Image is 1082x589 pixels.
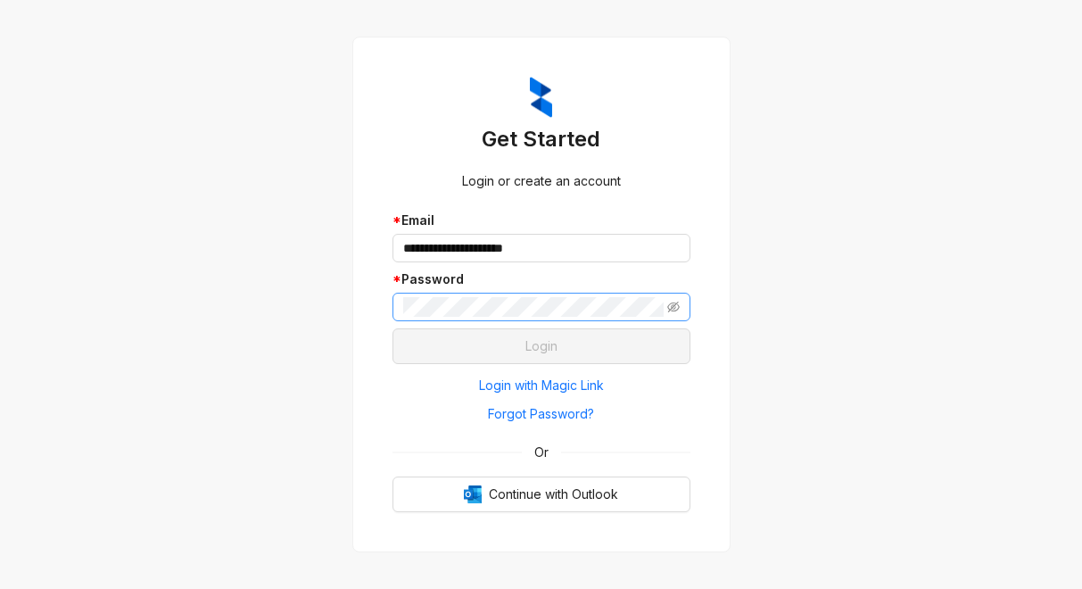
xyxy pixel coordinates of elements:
img: Outlook [464,485,482,503]
h3: Get Started [392,125,690,153]
span: Forgot Password? [488,404,594,424]
div: Email [392,211,690,230]
div: Login or create an account [392,171,690,191]
button: OutlookContinue with Outlook [392,477,690,512]
button: Forgot Password? [392,400,690,428]
span: eye-invisible [667,301,680,313]
div: Password [392,270,690,289]
img: ZumaIcon [530,77,552,118]
button: Login with Magic Link [392,371,690,400]
span: Continue with Outlook [489,485,618,504]
button: Login [392,328,690,364]
span: Or [522,443,561,462]
span: Login with Magic Link [479,376,604,395]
